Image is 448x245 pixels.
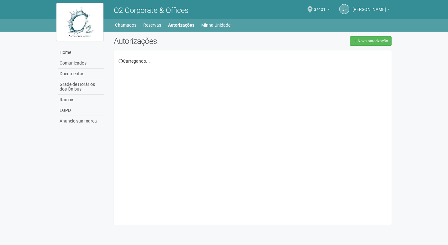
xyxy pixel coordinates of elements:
[114,36,248,46] h2: Autorizações
[115,21,136,29] a: Chamados
[58,58,104,69] a: Comunicados
[58,79,104,95] a: Grade de Horários dos Ônibus
[58,116,104,126] a: Anuncie sua marca
[350,36,392,46] a: Nova autorização
[58,69,104,79] a: Documentos
[352,8,390,13] a: [PERSON_NAME]
[201,21,230,29] a: Minha Unidade
[339,4,349,14] a: JF
[314,1,326,12] span: 3/401
[352,1,386,12] span: Jaidete Freitas
[168,21,194,29] a: Autorizações
[58,95,104,105] a: Ramais
[314,8,330,13] a: 3/401
[58,105,104,116] a: LGPD
[58,47,104,58] a: Home
[143,21,161,29] a: Reservas
[56,3,103,41] img: logo.jpg
[358,39,388,43] span: Nova autorização
[119,58,387,64] div: Carregando...
[114,6,188,15] span: O2 Corporate & Offices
